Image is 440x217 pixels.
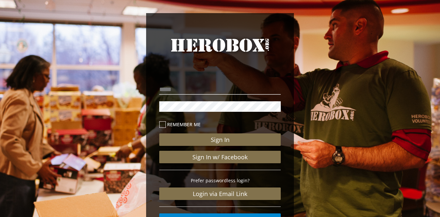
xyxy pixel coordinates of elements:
[159,121,281,128] label: Remember me
[159,133,281,146] button: Sign In
[159,36,281,66] a: HeroBox
[159,151,281,163] a: Sign In w/ Facebook
[159,187,281,200] a: Login via Email Link
[159,177,281,184] p: Prefer passwordless login?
